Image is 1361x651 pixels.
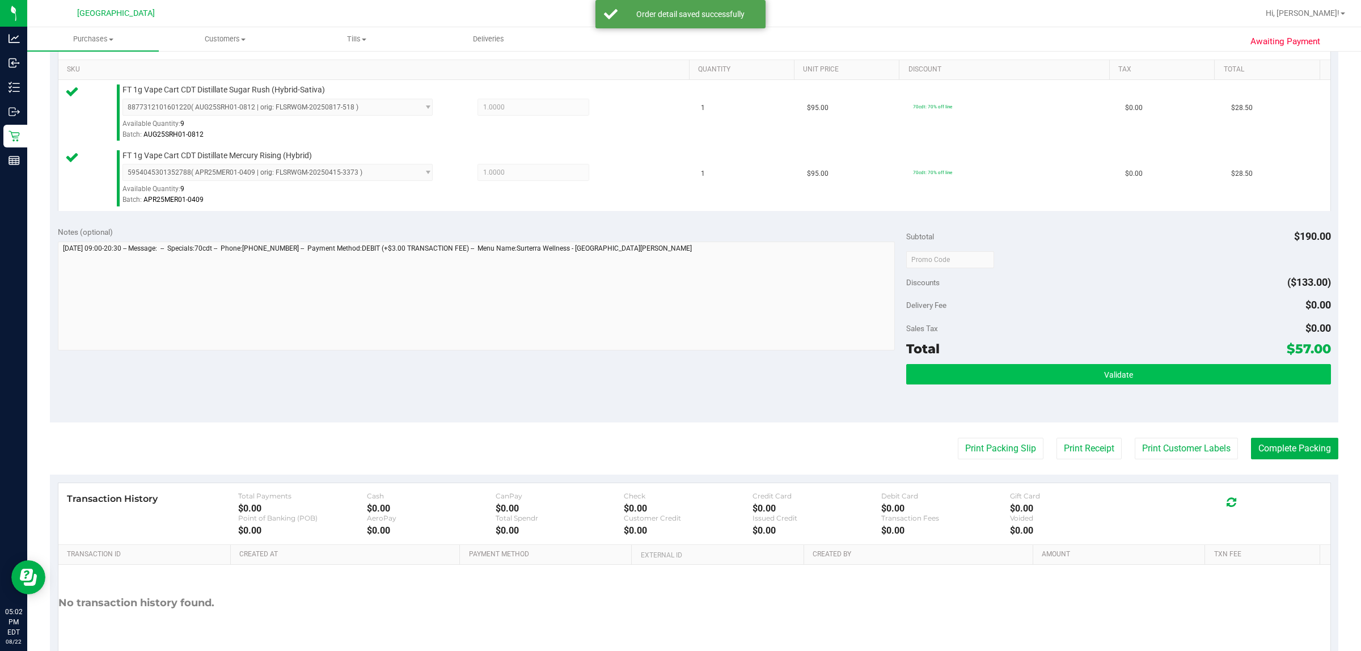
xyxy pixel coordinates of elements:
[27,27,159,51] a: Purchases
[159,27,290,51] a: Customers
[122,84,325,95] span: FT 1g Vape Cart CDT Distillate Sugar Rush (Hybrid-Sativa)
[753,492,881,500] div: Credit Card
[58,565,214,641] div: No transaction history found.
[67,550,226,559] a: Transaction ID
[5,637,22,646] p: 08/22
[913,170,952,175] span: 70cdt: 70% off line
[496,514,624,522] div: Total Spendr
[291,27,422,51] a: Tills
[1010,514,1139,522] div: Voided
[122,116,449,138] div: Available Quantity:
[1010,492,1139,500] div: Gift Card
[813,550,1029,559] a: Created By
[58,227,113,236] span: Notes (optional)
[803,65,895,74] a: Unit Price
[881,492,1010,500] div: Debit Card
[1118,65,1210,74] a: Tax
[881,514,1010,522] div: Transaction Fees
[701,168,705,179] span: 1
[807,168,829,179] span: $95.00
[906,324,938,333] span: Sales Tax
[753,503,881,514] div: $0.00
[1224,65,1316,74] a: Total
[906,341,940,357] span: Total
[122,196,142,204] span: Batch:
[458,34,519,44] span: Deliveries
[291,34,422,44] span: Tills
[1125,168,1143,179] span: $0.00
[9,130,20,142] inline-svg: Retail
[624,503,753,514] div: $0.00
[122,150,312,161] span: FT 1g Vape Cart CDT Distillate Mercury Rising (Hybrid)
[67,65,684,74] a: SKU
[1231,168,1253,179] span: $28.50
[9,57,20,69] inline-svg: Inbound
[881,503,1010,514] div: $0.00
[1056,438,1122,459] button: Print Receipt
[238,503,367,514] div: $0.00
[1231,103,1253,113] span: $28.50
[143,196,204,204] span: APR25MER01-0409
[496,503,624,514] div: $0.00
[11,560,45,594] iframe: Resource center
[9,33,20,44] inline-svg: Analytics
[143,130,204,138] span: AUG25SRH01-0812
[422,27,554,51] a: Deliveries
[5,607,22,637] p: 05:02 PM EDT
[881,525,1010,536] div: $0.00
[1250,35,1320,48] span: Awaiting Payment
[496,492,624,500] div: CanPay
[159,34,290,44] span: Customers
[1251,438,1338,459] button: Complete Packing
[908,65,1105,74] a: Discount
[367,503,496,514] div: $0.00
[1125,103,1143,113] span: $0.00
[1010,525,1139,536] div: $0.00
[1287,276,1331,288] span: ($133.00)
[1294,230,1331,242] span: $190.00
[698,65,790,74] a: Quantity
[753,525,881,536] div: $0.00
[367,514,496,522] div: AeroPay
[9,155,20,166] inline-svg: Reports
[77,9,155,18] span: [GEOGRAPHIC_DATA]
[180,185,184,193] span: 9
[906,301,946,310] span: Delivery Fee
[496,525,624,536] div: $0.00
[1305,322,1331,334] span: $0.00
[9,82,20,93] inline-svg: Inventory
[1305,299,1331,311] span: $0.00
[122,130,142,138] span: Batch:
[1287,341,1331,357] span: $57.00
[913,104,952,109] span: 70cdt: 70% off line
[469,550,628,559] a: Payment Method
[1104,370,1133,379] span: Validate
[624,492,753,500] div: Check
[238,514,367,522] div: Point of Banking (POB)
[631,545,803,565] th: External ID
[122,181,449,203] div: Available Quantity:
[624,514,753,522] div: Customer Credit
[753,514,881,522] div: Issued Credit
[9,106,20,117] inline-svg: Outbound
[367,492,496,500] div: Cash
[1214,550,1316,559] a: Txn Fee
[1010,503,1139,514] div: $0.00
[958,438,1043,459] button: Print Packing Slip
[807,103,829,113] span: $95.00
[367,525,496,536] div: $0.00
[1042,550,1201,559] a: Amount
[1266,9,1339,18] span: Hi, [PERSON_NAME]!
[624,9,757,20] div: Order detail saved successfully
[906,364,1330,384] button: Validate
[239,550,455,559] a: Created At
[27,34,159,44] span: Purchases
[906,251,994,268] input: Promo Code
[906,232,934,241] span: Subtotal
[906,272,940,293] span: Discounts
[238,525,367,536] div: $0.00
[1135,438,1238,459] button: Print Customer Labels
[238,492,367,500] div: Total Payments
[624,525,753,536] div: $0.00
[701,103,705,113] span: 1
